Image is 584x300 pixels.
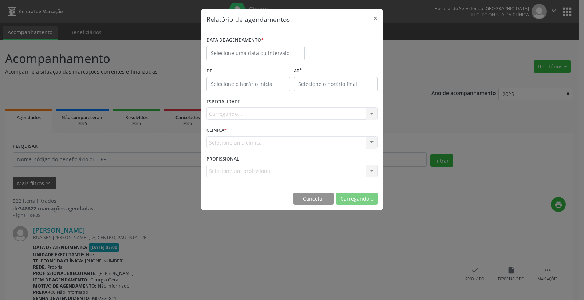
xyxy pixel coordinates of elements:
[206,96,240,108] label: ESPECIALIDADE
[206,46,305,60] input: Selecione uma data ou intervalo
[206,35,264,46] label: DATA DE AGENDAMENTO
[294,66,378,77] label: ATÉ
[293,193,334,205] button: Cancelar
[336,193,378,205] button: Carregando...
[206,77,290,91] input: Selecione o horário inicial
[368,9,383,27] button: Close
[206,125,227,136] label: CLÍNICA
[206,15,290,24] h5: Relatório de agendamentos
[294,77,378,91] input: Selecione o horário final
[206,153,239,165] label: PROFISSIONAL
[206,66,290,77] label: De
